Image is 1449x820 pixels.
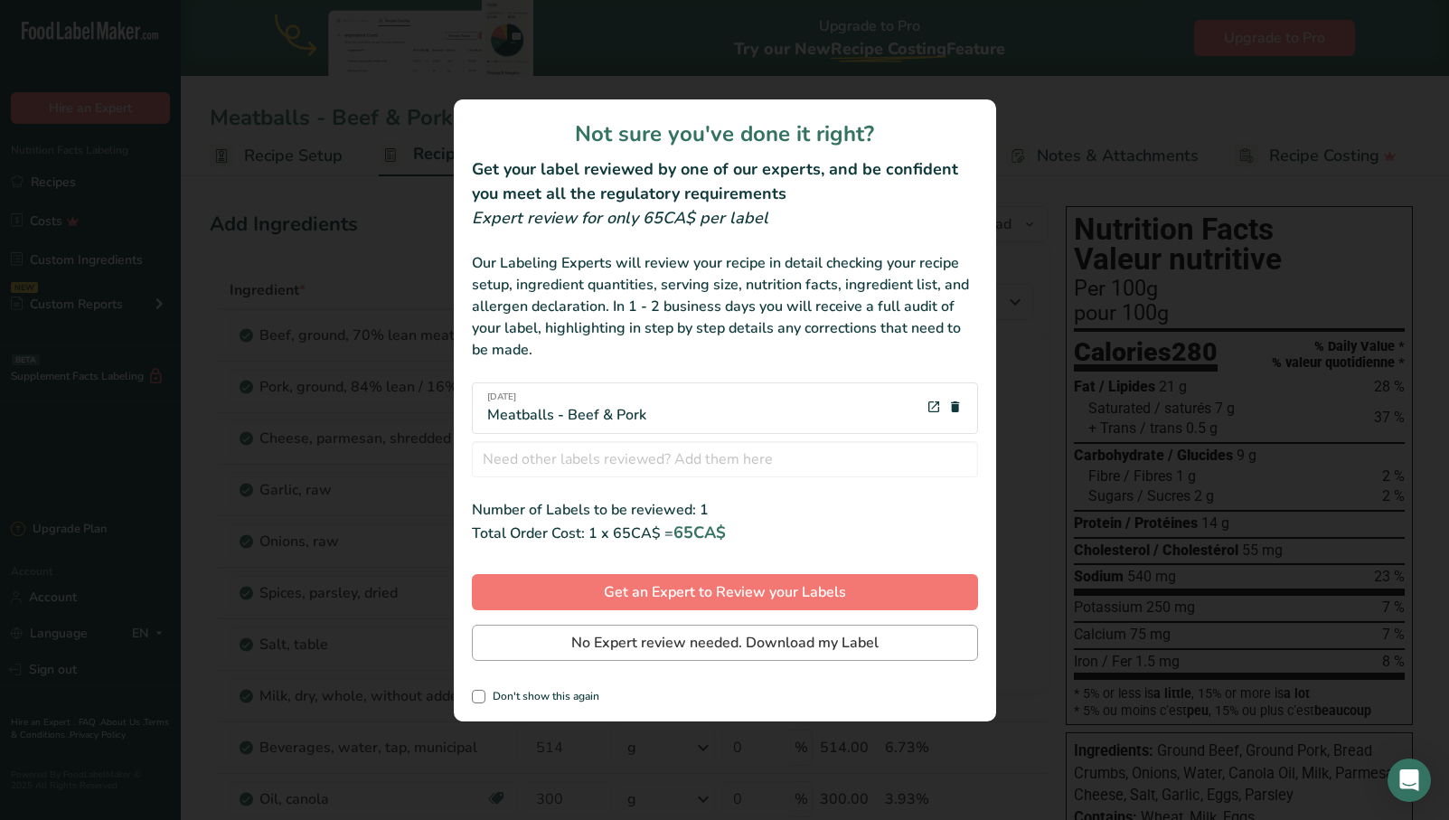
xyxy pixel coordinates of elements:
span: Get an Expert to Review your Labels [604,581,846,603]
span: [DATE] [487,391,646,404]
div: Expert review for only 65CA$ per label [472,206,978,231]
span: No Expert review needed. Download my Label [571,632,879,654]
div: Meatballs - Beef & Pork [487,391,646,426]
input: Need other labels reviewed? Add them here [472,441,978,477]
div: Total Order Cost: 1 x 65CA$ = [472,521,978,545]
span: 65CA$ [673,522,726,543]
div: Our Labeling Experts will review your recipe in detail checking your recipe setup, ingredient qua... [472,252,978,361]
div: Number of Labels to be reviewed: 1 [472,499,978,521]
button: No Expert review needed. Download my Label [472,625,978,661]
div: Open Intercom Messenger [1388,759,1431,802]
button: Get an Expert to Review your Labels [472,574,978,610]
h1: Not sure you've done it right? [472,118,978,150]
h2: Get your label reviewed by one of our experts, and be confident you meet all the regulatory requi... [472,157,978,206]
span: Don't show this again [485,690,599,703]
